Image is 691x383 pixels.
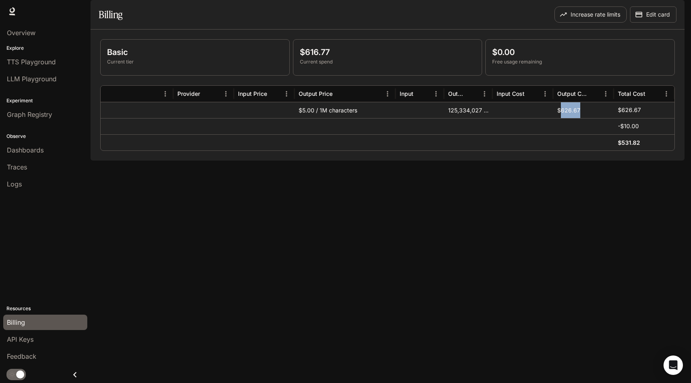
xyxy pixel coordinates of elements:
div: $5.00 / 1M characters [295,102,396,118]
p: Free usage remaining [492,58,668,66]
p: -$10.00 [618,122,639,130]
div: Output Price [299,90,333,97]
h6: $531.82 [618,139,640,147]
button: Menu [539,88,551,100]
button: Menu [660,88,672,100]
div: Output [448,90,466,97]
div: Input Cost [497,90,525,97]
button: Sort [525,88,537,100]
button: Menu [600,88,612,100]
div: 125,334,027 characters [444,102,493,118]
button: Sort [646,88,658,100]
div: Open Intercom Messenger [664,355,683,375]
button: Menu [159,88,171,100]
div: Input [400,90,413,97]
button: Sort [268,88,280,100]
button: Sort [466,88,478,100]
p: Current tier [107,58,283,66]
button: Menu [381,88,394,100]
p: $0.00 [492,46,668,58]
button: Edit card [630,6,676,23]
button: Sort [588,88,600,100]
p: $626.67 [618,106,641,114]
button: Menu [220,88,232,100]
button: Sort [333,88,345,100]
button: Menu [430,88,442,100]
div: Provider [177,90,200,97]
button: Menu [280,88,293,100]
div: inworld-tts-1 [52,102,173,118]
p: $616.77 [300,46,476,58]
button: Menu [478,88,491,100]
h1: Billing [99,6,122,23]
button: Sort [414,88,426,100]
div: Output Cost [557,90,587,97]
p: Basic [107,46,283,58]
div: Total Cost [618,90,645,97]
button: Sort [201,88,213,100]
div: $626.67 [553,102,614,118]
p: Current spend [300,58,476,66]
div: Input Price [238,90,267,97]
button: Increase rate limits [554,6,627,23]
